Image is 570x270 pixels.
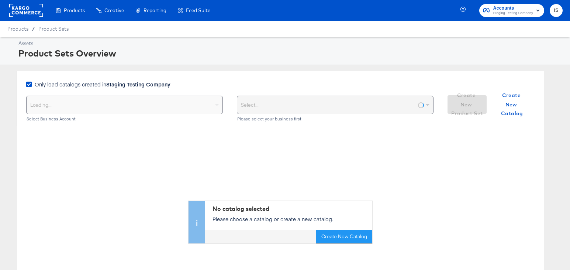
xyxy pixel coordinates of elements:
div: Please select your business first [237,116,433,122]
span: Products [7,26,28,32]
span: Only load catalogs created in [35,81,170,88]
div: Assets [18,40,561,47]
span: Products [64,7,85,13]
button: Create New Catalog [493,95,532,114]
span: Creative [104,7,124,13]
a: Product Sets [38,26,69,32]
span: Reporting [144,7,166,13]
span: Create New Catalog [495,91,529,118]
span: Staging Testing Company [493,10,533,16]
span: IS [553,6,560,15]
div: Select Business Account [26,116,223,122]
div: No catalog selected [213,205,369,213]
div: Loading... [27,96,222,114]
button: IS [550,4,563,17]
div: Product Sets Overview [18,47,561,59]
span: Accounts [493,4,533,12]
button: Create New Catalog [316,230,372,243]
div: Select... [237,96,433,114]
span: / [28,26,38,32]
button: AccountsStaging Testing Company [479,4,544,17]
strong: Staging Testing Company [106,81,170,88]
span: Feed Suite [186,7,210,13]
p: Please choose a catalog or create a new catalog. [213,215,369,223]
